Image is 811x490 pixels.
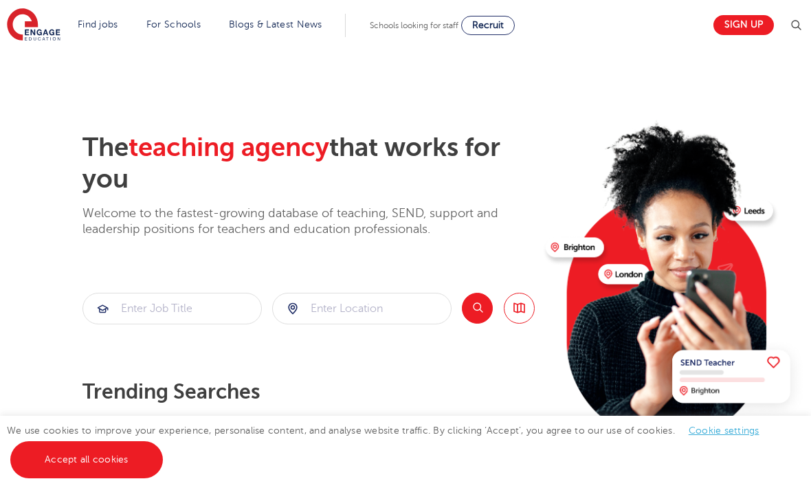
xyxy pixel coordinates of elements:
a: For Schools [146,19,201,30]
p: Welcome to the fastest-growing database of teaching, SEND, support and leadership positions for t... [82,205,535,238]
a: Recruit [461,16,515,35]
a: Accept all cookies [10,441,163,478]
span: teaching agency [129,133,329,162]
a: Sign up [713,15,774,35]
p: Trending searches [82,379,535,404]
div: Submit [272,293,452,324]
a: Blogs & Latest News [229,19,322,30]
div: Submit [82,293,262,324]
a: Find jobs [78,19,118,30]
h2: The that works for you [82,132,535,195]
span: Recruit [472,20,504,30]
a: Cookie settings [689,425,759,436]
img: Engage Education [7,8,60,43]
span: We use cookies to improve your experience, personalise content, and analyse website traffic. By c... [7,425,773,465]
input: Submit [273,293,451,324]
button: Search [462,293,493,324]
span: Schools looking for staff [370,21,458,30]
input: Submit [83,293,261,324]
